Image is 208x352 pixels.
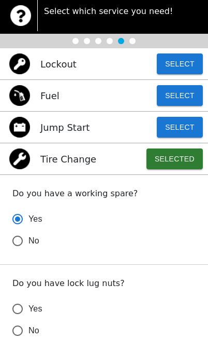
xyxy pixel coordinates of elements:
img: trx now logo [10,5,31,26]
span: Yes [28,213,42,225]
span: No [28,235,39,247]
p: Do you have lock lug nuts? [12,277,196,290]
p: Do you have a working spare? [12,187,196,200]
span: Yes [28,303,42,315]
img: flat tire icon [9,148,30,169]
button: Select [157,117,203,138]
button: Selected [146,148,203,169]
img: lockout icon [9,53,30,74]
p: Fuel [40,89,60,103]
img: gas icon [9,85,30,106]
img: jump start icon [9,117,30,138]
p: Tire Change [40,152,96,166]
p: Select which service you need! [44,5,198,18]
p: Lockout [40,57,77,71]
button: Select [157,85,203,106]
button: Select [157,53,203,74]
p: Jump Start [40,120,90,134]
span: No [28,324,39,337]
